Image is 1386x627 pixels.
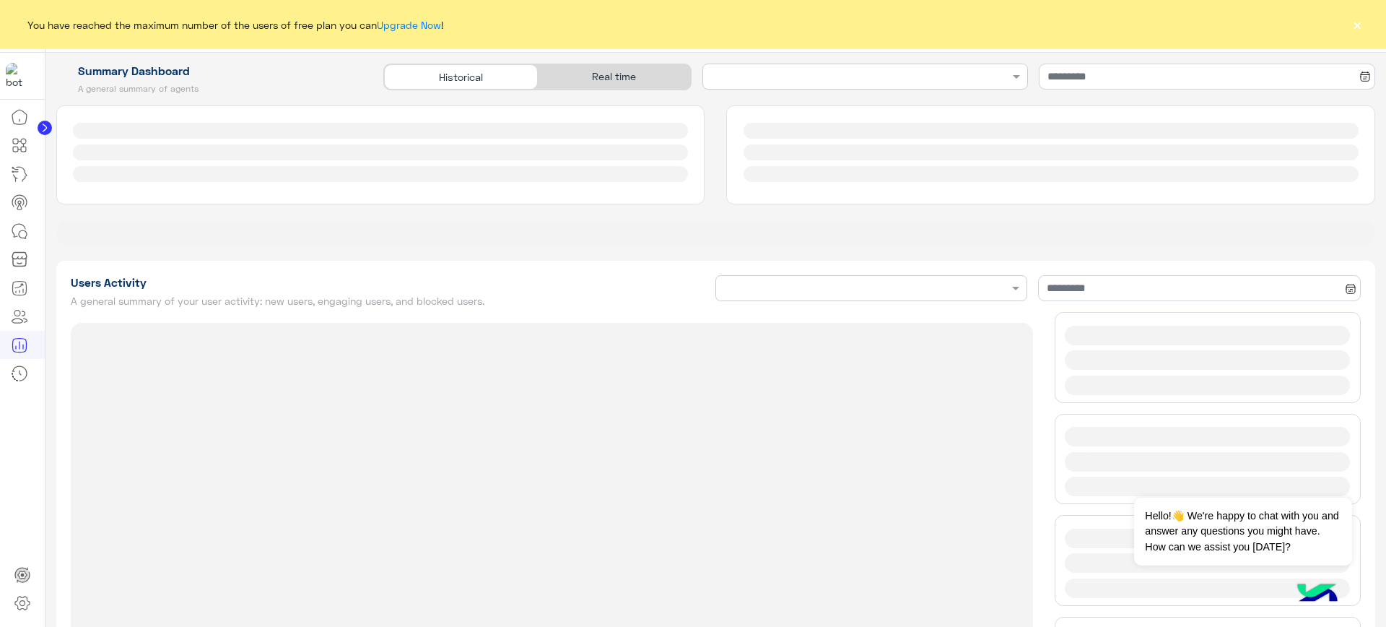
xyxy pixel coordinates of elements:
[1292,569,1343,620] img: hulul-logo.png
[1350,17,1364,32] button: ×
[6,63,32,89] img: 1403182699927242
[27,17,443,33] span: You have reached the maximum number of the users of free plan you can !
[377,19,441,31] a: Upgrade Now
[1134,498,1351,566] span: Hello!👋 We're happy to chat with you and answer any questions you might have. How can we assist y...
